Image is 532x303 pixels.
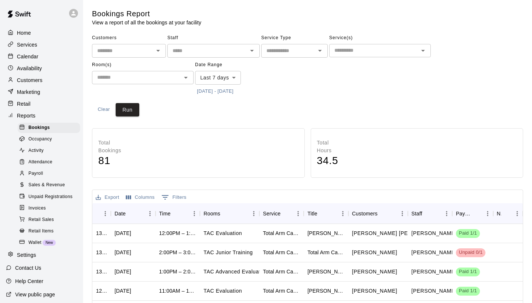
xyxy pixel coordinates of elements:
span: Attendance [28,159,52,166]
div: 1322626 [96,229,107,237]
div: Payroll [18,168,80,179]
button: Menu [441,208,452,219]
div: 1298268 [96,287,107,295]
button: Open [315,45,325,56]
div: 1315952 [96,249,107,256]
button: Sort [422,208,433,219]
p: Customers [17,76,42,84]
p: Retail [17,100,31,108]
a: Calendar [6,51,77,62]
p: Calendar [17,53,38,60]
button: Menu [293,208,304,219]
div: Total Arm Care Advanced Evaluation (Ages 13+) [263,268,300,275]
div: Time [156,203,200,224]
p: TAC Advanced Evaluations [204,268,271,276]
div: Anthony Huaranga [307,268,345,275]
div: 1:00PM – 2:00PM [159,268,197,275]
div: Availability [6,63,77,74]
div: Home [6,27,77,38]
p: TAC Evaluation [204,229,242,237]
a: Retail Items [18,225,83,237]
div: Retail Items [18,226,80,236]
span: Payroll [28,170,43,177]
p: Gio Calamia [352,249,397,256]
div: Total Arm Care Evaluation (Ages 13+) [263,229,300,237]
div: Customers [352,203,378,224]
button: Export [94,192,121,203]
span: Retail Items [28,228,54,235]
button: Sort [472,208,482,219]
a: Reports [6,110,77,121]
button: Sort [501,208,512,219]
div: Service [259,203,304,224]
div: Invoices [18,203,80,214]
a: Payroll [18,168,83,180]
div: Mon, Aug 18, 2025 [115,249,131,256]
a: Attendance [18,157,83,168]
button: Open [153,45,163,56]
a: Retail [6,98,77,109]
span: Unpaid Registrations [28,193,72,201]
a: Unpaid Registrations [18,191,83,202]
button: Menu [248,208,259,219]
div: Mon, Aug 18, 2025 [115,268,131,275]
div: Time [159,203,171,224]
h4: 81 [98,154,128,167]
span: Staff [167,32,260,44]
div: Total Arm Care Evaluation (Ages 13+) [263,287,300,295]
span: Invoices [28,205,46,212]
p: Mike Lembo [412,229,457,237]
button: Menu [337,208,348,219]
p: Contact Us [15,264,41,272]
p: Mike Lembo [412,287,457,295]
span: Retail Sales [28,216,54,224]
button: Show filters [160,191,188,203]
a: Activity [18,145,83,157]
button: Run [116,103,139,117]
button: Sort [317,208,328,219]
p: Settings [17,251,36,259]
button: Open [181,72,191,83]
div: Mon, Aug 18, 2025 [115,229,131,237]
div: Mon, Aug 18, 2025 [115,287,131,295]
p: Services [17,41,37,48]
span: Room(s) [92,59,194,71]
button: Menu [144,208,156,219]
p: nick erminio [352,287,397,295]
div: ID [92,203,111,224]
button: Sort [171,208,181,219]
button: [DATE] - [DATE] [195,86,235,97]
span: Customers [92,32,166,44]
p: Home [17,29,31,37]
div: Customers [348,203,408,224]
div: Staff [408,203,453,224]
div: Services [6,39,77,50]
div: 12:00PM – 1:00PM [159,229,197,237]
span: Occupancy [28,136,52,143]
p: View a report of all the bookings at your facility [92,19,201,26]
a: Marketing [6,86,77,98]
p: Mike Lembo [412,268,457,276]
button: Sort [281,208,291,219]
a: Bookings [18,122,83,133]
div: nick erminio [307,287,345,295]
button: Menu [100,208,111,219]
span: Unpaid 0/1 [456,249,485,256]
span: New [42,241,56,245]
div: Payment [452,203,493,224]
p: Reports [17,112,35,119]
span: Date Range [195,59,260,71]
div: Date [111,203,156,224]
span: Activity [28,147,44,154]
p: Collin Kiernan [412,249,457,256]
p: Total Bookings [98,139,128,154]
div: Bookings [18,123,80,133]
div: WalletNew [18,238,80,248]
p: Anthony Huaranga [352,268,397,276]
div: Has not paid: Gio Calamia [456,248,485,257]
p: Jackson Cerulli [352,229,444,237]
div: Sales & Revenue [18,180,80,190]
